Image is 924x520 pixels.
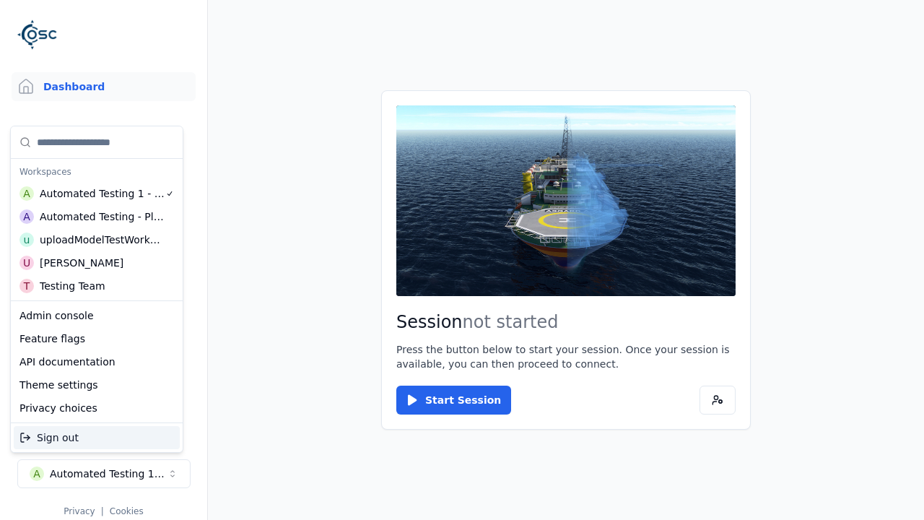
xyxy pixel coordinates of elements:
div: u [19,233,34,247]
div: Automated Testing - Playwright [40,209,165,224]
div: T [19,279,34,293]
div: Suggestions [11,423,183,452]
div: Admin console [14,304,180,327]
div: Suggestions [11,301,183,422]
div: API documentation [14,350,180,373]
div: Feature flags [14,327,180,350]
div: A [19,209,34,224]
div: Theme settings [14,373,180,396]
div: Automated Testing 1 - Playwright [40,186,165,201]
div: Suggestions [11,126,183,300]
div: uploadModelTestWorkspace [40,233,164,247]
div: U [19,256,34,270]
div: Sign out [14,426,180,449]
div: Workspaces [14,162,180,182]
div: A [19,186,34,201]
div: Privacy choices [14,396,180,420]
div: Testing Team [40,279,105,293]
div: [PERSON_NAME] [40,256,123,270]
